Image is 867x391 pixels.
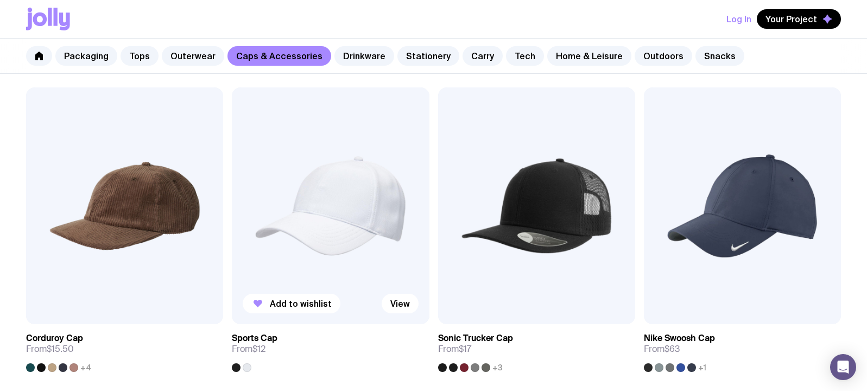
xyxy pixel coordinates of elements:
[695,46,744,66] a: Snacks
[382,294,419,313] a: View
[492,363,503,372] span: +3
[26,344,74,355] span: From
[227,46,331,66] a: Caps & Accessories
[334,46,394,66] a: Drinkware
[243,294,340,313] button: Add to wishlist
[26,324,223,372] a: Corduroy CapFrom$15.50+4
[698,363,706,372] span: +1
[765,14,817,24] span: Your Project
[506,46,544,66] a: Tech
[438,344,471,355] span: From
[438,333,513,344] h3: Sonic Trucker Cap
[757,9,841,29] button: Your Project
[459,343,471,355] span: $17
[80,363,91,372] span: +4
[270,298,332,309] span: Add to wishlist
[830,354,856,380] div: Open Intercom Messenger
[121,46,159,66] a: Tops
[26,333,83,344] h3: Corduroy Cap
[252,343,265,355] span: $12
[47,343,74,355] span: $15.50
[644,333,715,344] h3: Nike Swoosh Cap
[547,46,631,66] a: Home & Leisure
[232,344,265,355] span: From
[463,46,503,66] a: Carry
[644,344,680,355] span: From
[232,333,277,344] h3: Sports Cap
[644,324,841,372] a: Nike Swoosh CapFrom$63+1
[438,324,635,372] a: Sonic Trucker CapFrom$17+3
[726,9,751,29] button: Log In
[162,46,224,66] a: Outerwear
[232,324,429,372] a: Sports CapFrom$12
[397,46,459,66] a: Stationery
[665,343,680,355] span: $63
[635,46,692,66] a: Outdoors
[55,46,117,66] a: Packaging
